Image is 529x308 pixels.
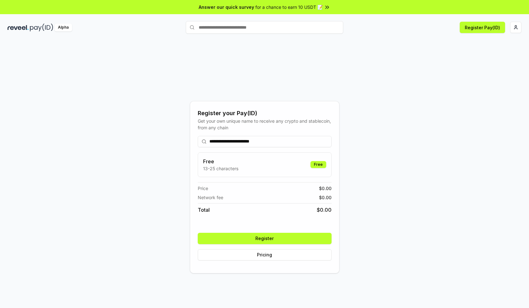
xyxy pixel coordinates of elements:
span: $ 0.00 [319,194,332,201]
span: $ 0.00 [319,185,332,192]
span: Network fee [198,194,223,201]
span: Price [198,185,208,192]
span: for a chance to earn 10 USDT 📝 [255,4,323,10]
div: Alpha [54,24,72,31]
span: $ 0.00 [317,206,332,214]
button: Register [198,233,332,244]
div: Free [310,161,326,168]
h3: Free [203,158,238,165]
img: reveel_dark [8,24,29,31]
div: Register your Pay(ID) [198,109,332,118]
p: 13-25 characters [203,165,238,172]
span: Total [198,206,210,214]
img: pay_id [30,24,53,31]
button: Register Pay(ID) [460,22,505,33]
div: Get your own unique name to receive any crypto and stablecoin, from any chain [198,118,332,131]
button: Pricing [198,249,332,260]
span: Answer our quick survey [199,4,254,10]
